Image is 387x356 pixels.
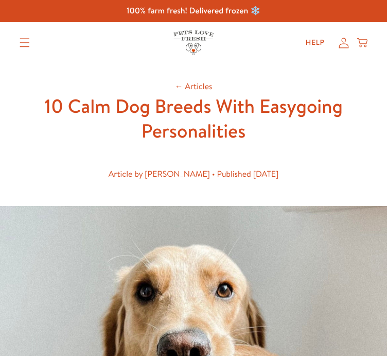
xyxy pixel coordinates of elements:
[174,81,212,92] a: ← Articles
[173,30,214,55] img: Pets Love Fresh
[11,30,38,56] summary: Translation missing: en.sections.header.menu
[297,32,333,53] a: Help
[29,94,358,143] h1: 10 Calm Dog Breeds With Easygoing Personalities
[45,167,342,181] div: Article by [PERSON_NAME] • Published [DATE]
